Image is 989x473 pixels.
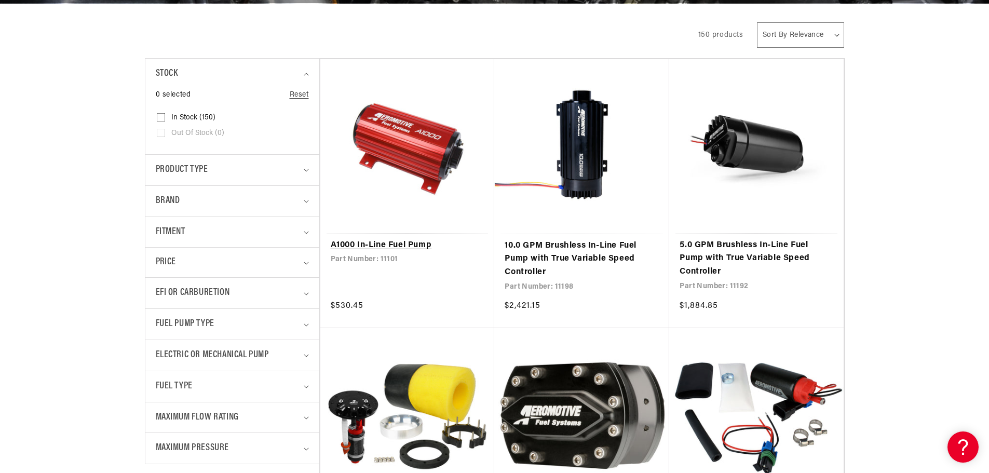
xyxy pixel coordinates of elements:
[156,194,180,209] span: Brand
[156,59,309,89] summary: Stock (0 selected)
[156,255,176,269] span: Price
[505,239,659,279] a: 10.0 GPM Brushless In-Line Fuel Pump with True Variable Speed Controller
[156,217,309,248] summary: Fitment (0 selected)
[156,309,309,340] summary: Fuel Pump Type (0 selected)
[156,278,309,308] summary: EFI or Carburetion (0 selected)
[156,186,309,217] summary: Brand (0 selected)
[290,89,309,101] a: Reset
[156,348,269,363] span: Electric or Mechanical Pump
[156,410,239,425] span: Maximum Flow Rating
[156,340,309,371] summary: Electric or Mechanical Pump (0 selected)
[171,113,215,123] span: In stock (150)
[156,163,208,178] span: Product type
[156,248,309,277] summary: Price
[156,371,309,402] summary: Fuel Type (0 selected)
[331,239,484,252] a: A1000 In-Line Fuel Pump
[680,239,833,279] a: 5.0 GPM Brushless In-Line Fuel Pump with True Variable Speed Controller
[156,66,178,82] span: Stock
[156,155,309,185] summary: Product type (0 selected)
[156,89,191,101] span: 0 selected
[156,433,309,464] summary: Maximum Pressure (0 selected)
[156,225,185,240] span: Fitment
[156,317,214,332] span: Fuel Pump Type
[171,129,224,138] span: Out of stock (0)
[156,441,229,456] span: Maximum Pressure
[156,402,309,433] summary: Maximum Flow Rating (0 selected)
[698,31,743,39] span: 150 products
[156,286,230,301] span: EFI or Carburetion
[156,379,193,394] span: Fuel Type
